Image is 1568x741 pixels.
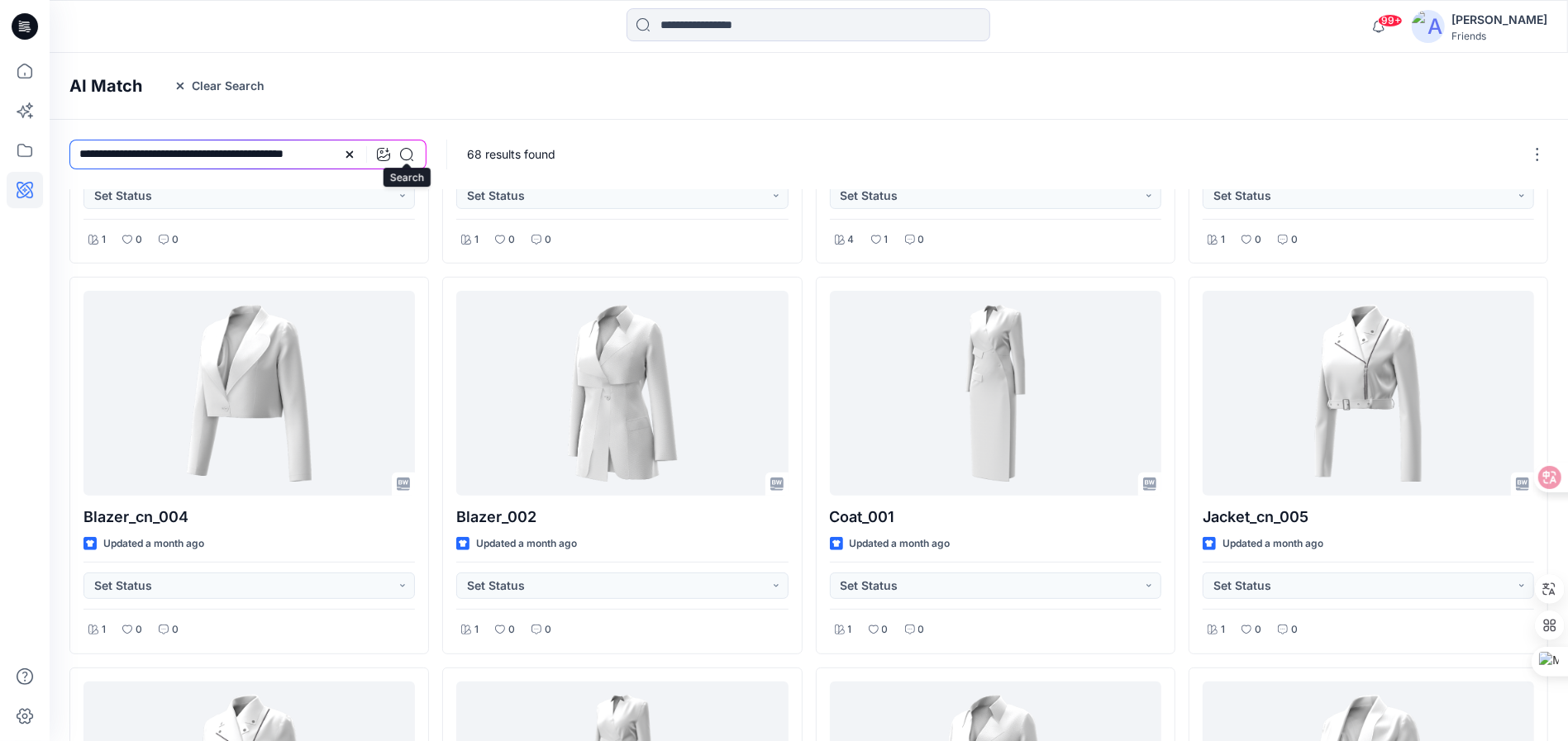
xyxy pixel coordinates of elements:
[1291,621,1298,639] p: 0
[102,621,106,639] p: 1
[848,621,852,639] p: 1
[1203,291,1534,495] a: Jacket_cn_005
[172,621,179,639] p: 0
[830,291,1161,495] a: Coat_001
[545,621,551,639] p: 0
[163,73,275,99] button: Clear Search
[508,621,515,639] p: 0
[172,231,179,249] p: 0
[848,231,855,249] p: 4
[882,621,889,639] p: 0
[136,621,142,639] p: 0
[83,506,415,529] p: Blazer_cn_004
[1378,14,1403,27] span: 99+
[884,231,889,249] p: 1
[508,231,515,249] p: 0
[850,535,951,553] p: Updated a month ago
[1451,10,1547,30] div: [PERSON_NAME]
[476,535,577,553] p: Updated a month ago
[467,145,555,163] p: 68 results found
[102,231,106,249] p: 1
[456,291,788,495] a: Blazer_002
[918,231,925,249] p: 0
[830,506,1161,529] p: Coat_001
[1255,231,1261,249] p: 0
[456,506,788,529] p: Blazer_002
[1221,231,1225,249] p: 1
[545,231,551,249] p: 0
[1221,621,1225,639] p: 1
[136,231,142,249] p: 0
[83,291,415,495] a: Blazer_cn_004
[103,535,204,553] p: Updated a month ago
[1203,506,1534,529] p: Jacket_cn_005
[1291,231,1298,249] p: 0
[1412,10,1445,43] img: avatar
[474,231,479,249] p: 1
[1222,535,1323,553] p: Updated a month ago
[918,621,925,639] p: 0
[474,621,479,639] p: 1
[69,76,142,96] h4: AI Match
[1255,621,1261,639] p: 0
[1451,30,1547,42] div: Friends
